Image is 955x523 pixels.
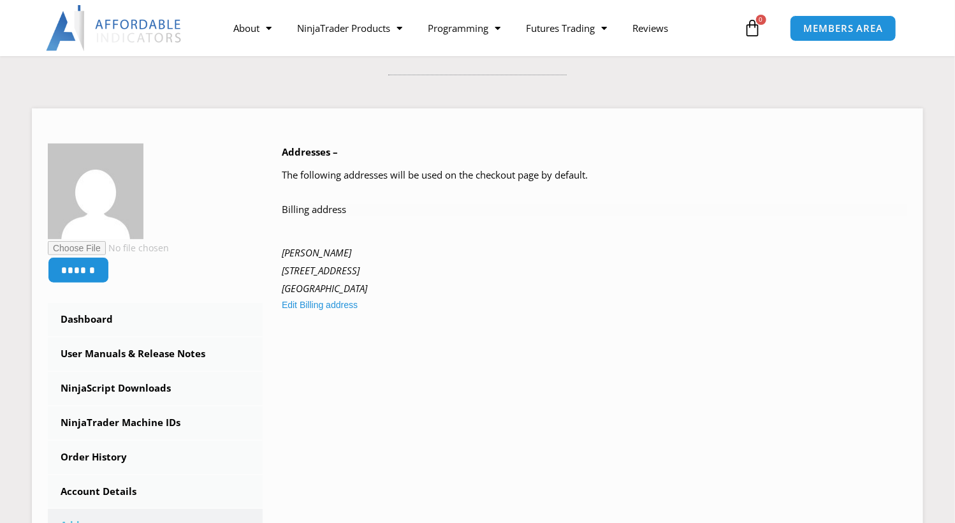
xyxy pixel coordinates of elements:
[46,5,183,51] img: LogoAI | Affordable Indicators – NinjaTrader
[416,13,514,43] a: Programming
[790,15,896,41] a: MEMBERS AREA
[48,337,263,371] a: User Manuals & Release Notes
[282,297,358,313] a: Edit Billing address
[620,13,682,43] a: Reviews
[803,24,883,33] span: MEMBERS AREA
[285,13,416,43] a: NinjaTrader Products
[282,166,907,184] p: The following addresses will be used on the checkout page by default.
[756,15,766,25] span: 0
[48,475,263,508] a: Account Details
[282,145,338,158] b: Addresses –
[725,10,781,47] a: 0
[282,244,907,298] address: [PERSON_NAME] [STREET_ADDRESS] [GEOGRAPHIC_DATA]
[48,406,263,439] a: NinjaTrader Machine IDs
[48,144,143,239] img: c4b140ec0b4f3d6f1a1235f2f8c2c41ff181c4b1e25a0f1ba0209de76ced691e
[48,441,263,474] a: Order History
[221,13,741,43] nav: Menu
[48,303,263,336] a: Dashboard
[514,13,620,43] a: Futures Trading
[48,372,263,405] a: NinjaScript Downloads
[282,203,907,216] h2: Billing address
[221,13,285,43] a: About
